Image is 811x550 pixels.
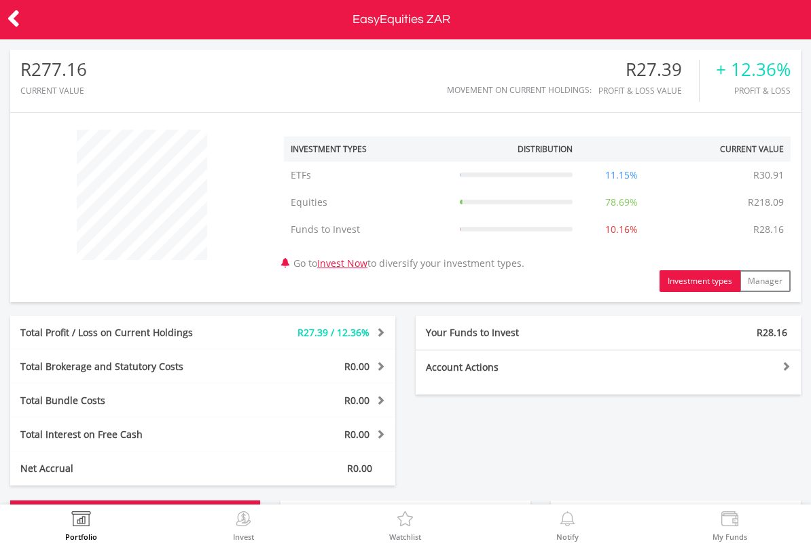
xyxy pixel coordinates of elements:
[284,189,453,216] td: Equities
[65,533,97,540] label: Portfolio
[557,511,578,530] img: View Notifications
[344,428,370,441] span: R0.00
[664,136,791,162] th: Current Value
[713,533,747,540] label: My Funds
[233,511,254,530] img: Invest Now
[284,162,453,189] td: ETFs
[389,533,421,540] label: Watchlist
[10,394,235,407] div: Total Bundle Costs
[579,162,664,189] td: 11.15%
[518,143,573,155] div: Distribution
[579,189,664,216] td: 78.69%
[716,60,791,79] div: + 12.36%
[284,136,453,162] th: Investment Types
[317,257,367,270] a: Invest Now
[746,216,791,243] td: R28.16
[556,511,579,540] a: Notify
[71,511,92,530] img: View Portfolio
[579,216,664,243] td: 10.16%
[298,326,370,339] span: R27.39 / 12.36%
[556,533,579,540] label: Notify
[233,511,254,540] a: Invest
[660,270,740,292] button: Investment types
[10,360,235,373] div: Total Brokerage and Statutory Costs
[344,360,370,373] span: R0.00
[344,394,370,407] span: R0.00
[740,270,791,292] button: Manager
[757,326,787,339] span: R28.16
[347,462,372,475] span: R0.00
[741,189,791,216] td: R218.09
[20,86,87,95] div: CURRENT VALUE
[416,361,609,374] div: Account Actions
[447,86,592,94] div: Movement on Current Holdings:
[10,462,235,475] div: Net Accrual
[233,533,254,540] label: Invest
[713,511,747,540] a: My Funds
[395,511,416,530] img: Watchlist
[284,216,453,243] td: Funds to Invest
[416,326,609,340] div: Your Funds to Invest
[716,86,791,95] div: Profit & Loss
[10,428,235,441] div: Total Interest on Free Cash
[598,86,699,95] div: Profit & Loss Value
[20,60,87,79] div: R277.16
[65,511,97,540] a: Portfolio
[598,60,699,79] div: R27.39
[719,511,740,530] img: View Funds
[746,162,791,189] td: R30.91
[274,123,801,292] div: Go to to diversify your investment types.
[389,511,421,540] a: Watchlist
[10,326,235,340] div: Total Profit / Loss on Current Holdings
